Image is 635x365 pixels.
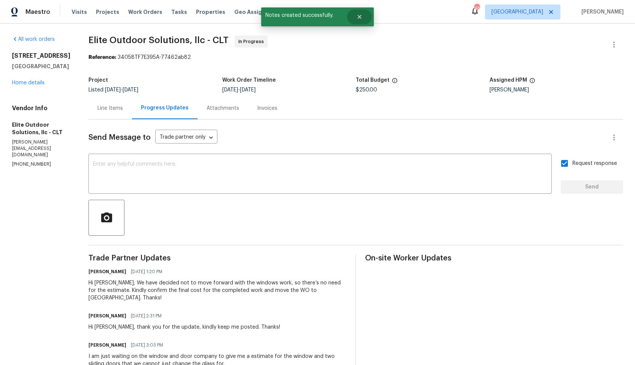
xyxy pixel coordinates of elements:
div: Attachments [207,105,239,112]
span: In Progress [238,38,267,45]
span: Work Orders [128,8,162,16]
div: Invoices [257,105,277,112]
h5: Assigned HPM [490,78,527,83]
span: The hpm assigned to this work order. [529,78,535,87]
div: Progress Updates [141,104,189,112]
span: [GEOGRAPHIC_DATA] [491,8,543,16]
span: - [105,87,138,93]
div: [PERSON_NAME] [490,87,623,93]
span: $250.00 [356,87,377,93]
span: [DATE] 2:31 PM [131,312,162,320]
span: Properties [196,8,225,16]
div: Hi [PERSON_NAME], We have decided not to move forward with the windows work, so there’s no need f... [88,279,346,302]
div: Hi [PERSON_NAME], thank you for the update, kindly keep me posted. Thanks! [88,323,280,331]
span: Listed [88,87,138,93]
span: [DATE] [222,87,238,93]
h5: Total Budget [356,78,389,83]
span: [PERSON_NAME] [578,8,624,16]
h6: [PERSON_NAME] [88,312,126,320]
div: 34058TF7E395A-77462ab82 [88,54,623,61]
div: Line Items [97,105,123,112]
b: Reference: [88,55,116,60]
p: [PHONE_NUMBER] [12,161,70,168]
span: Maestro [25,8,50,16]
span: On-site Worker Updates [365,254,623,262]
h5: Project [88,78,108,83]
a: Home details [12,80,45,85]
span: [DATE] 1:20 PM [131,268,162,275]
h4: Vendor Info [12,105,70,112]
span: Notes created successfully. [261,7,347,23]
h2: [STREET_ADDRESS] [12,52,70,60]
span: Geo Assignments [234,8,283,16]
span: Elite Outdoor Solutions, llc - CLT [88,36,229,45]
a: All work orders [12,37,55,42]
span: [DATE] 3:03 PM [131,341,163,349]
h5: [GEOGRAPHIC_DATA] [12,63,70,70]
h5: Elite Outdoor Solutions, llc - CLT [12,121,70,136]
h5: Work Order Timeline [222,78,276,83]
p: [PERSON_NAME][EMAIL_ADDRESS][DOMAIN_NAME] [12,139,70,158]
div: 46 [474,4,479,12]
button: Close [347,9,372,24]
span: [DATE] [105,87,121,93]
div: Trade partner only [155,132,217,144]
h6: [PERSON_NAME] [88,341,126,349]
span: The total cost of line items that have been proposed by Opendoor. This sum includes line items th... [392,78,398,87]
span: Send Message to [88,134,151,141]
span: Trade Partner Updates [88,254,346,262]
span: [DATE] [240,87,256,93]
span: - [222,87,256,93]
span: Projects [96,8,119,16]
span: Visits [72,8,87,16]
span: Request response [572,160,617,168]
h6: [PERSON_NAME] [88,268,126,275]
span: [DATE] [123,87,138,93]
span: Tasks [171,9,187,15]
